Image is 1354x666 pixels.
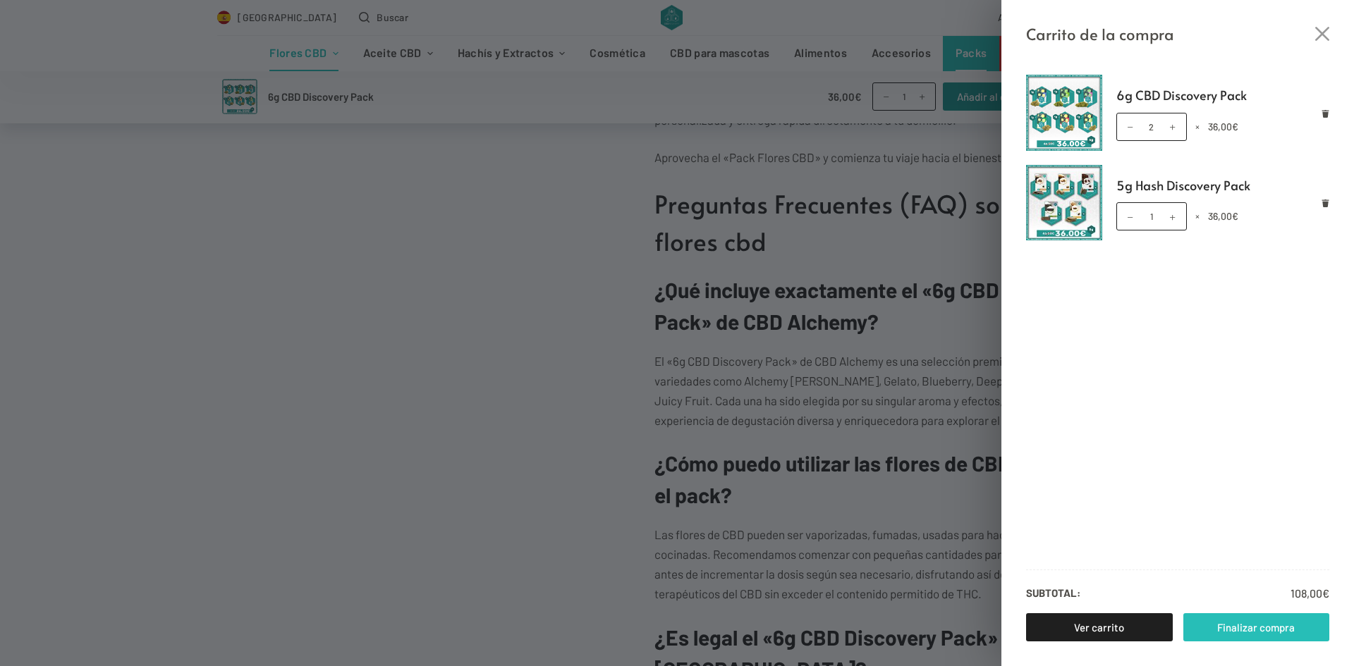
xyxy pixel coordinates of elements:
span: × [1195,121,1200,132]
bdi: 36,00 [1208,121,1238,132]
span: € [1232,210,1238,222]
bdi: 36,00 [1208,210,1238,222]
input: Cantidad de productos [1116,113,1187,141]
a: 5g Hash Discovery Pack [1116,175,1330,196]
strong: Subtotal: [1026,584,1080,603]
span: Carrito de la compra [1026,21,1174,47]
a: Finalizar compra [1183,613,1330,641]
span: € [1322,586,1329,600]
a: Ver carrito [1026,613,1173,641]
a: Eliminar 5g Hash Discovery Pack del carrito [1322,199,1329,206]
a: Eliminar 6g CBD Discovery Pack del carrito [1322,109,1329,117]
span: € [1232,121,1238,132]
span: × [1195,210,1200,222]
input: Cantidad de productos [1116,202,1187,230]
button: Cerrar el cajón del carrito [1315,27,1329,41]
bdi: 108,00 [1291,586,1329,600]
a: 6g CBD Discovery Pack [1116,85,1330,106]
